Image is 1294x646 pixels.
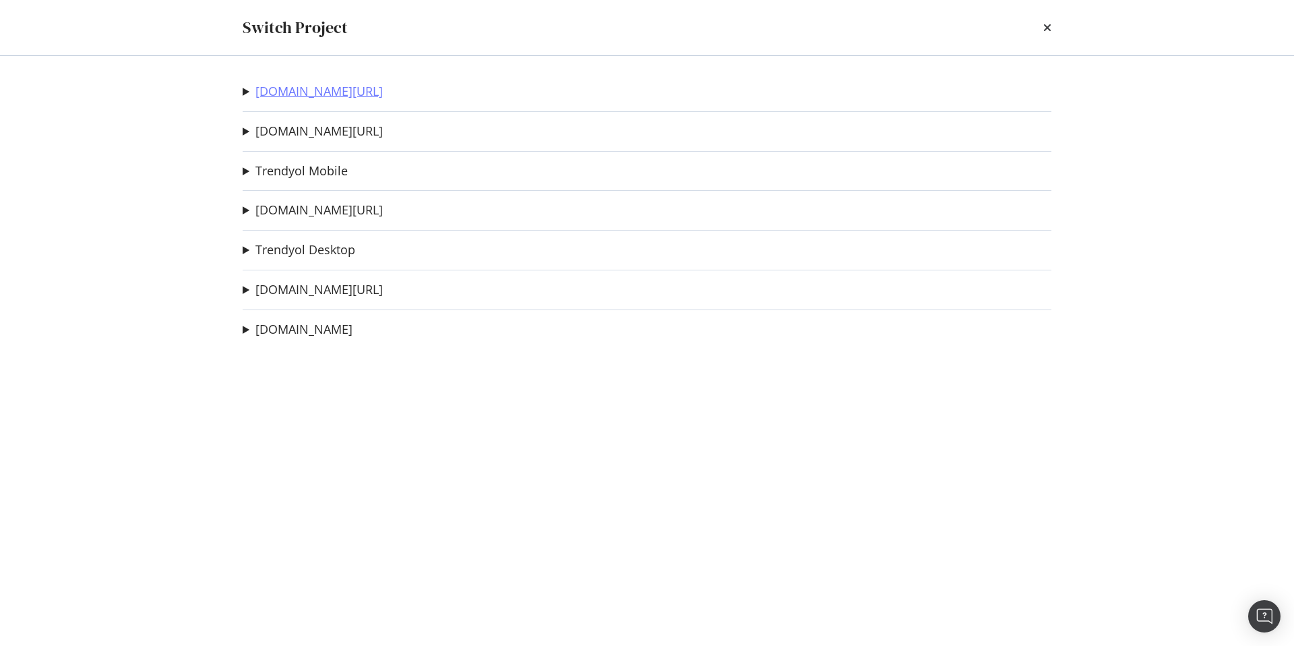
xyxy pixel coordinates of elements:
[255,164,348,178] a: Trendyol Mobile
[255,283,383,297] a: [DOMAIN_NAME][URL]
[243,83,383,100] summary: [DOMAIN_NAME][URL]
[1043,16,1051,39] div: times
[1248,600,1281,633] div: Open Intercom Messenger
[255,322,352,336] a: [DOMAIN_NAME]
[255,124,383,138] a: [DOMAIN_NAME][URL]
[255,243,355,257] a: Trendyol Desktop
[255,84,383,98] a: [DOMAIN_NAME][URL]
[243,16,348,39] div: Switch Project
[243,123,383,140] summary: [DOMAIN_NAME][URL]
[243,202,383,219] summary: [DOMAIN_NAME][URL]
[243,163,348,180] summary: Trendyol Mobile
[243,321,352,339] summary: [DOMAIN_NAME]
[243,241,355,259] summary: Trendyol Desktop
[243,281,383,299] summary: [DOMAIN_NAME][URL]
[255,203,383,217] a: [DOMAIN_NAME][URL]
